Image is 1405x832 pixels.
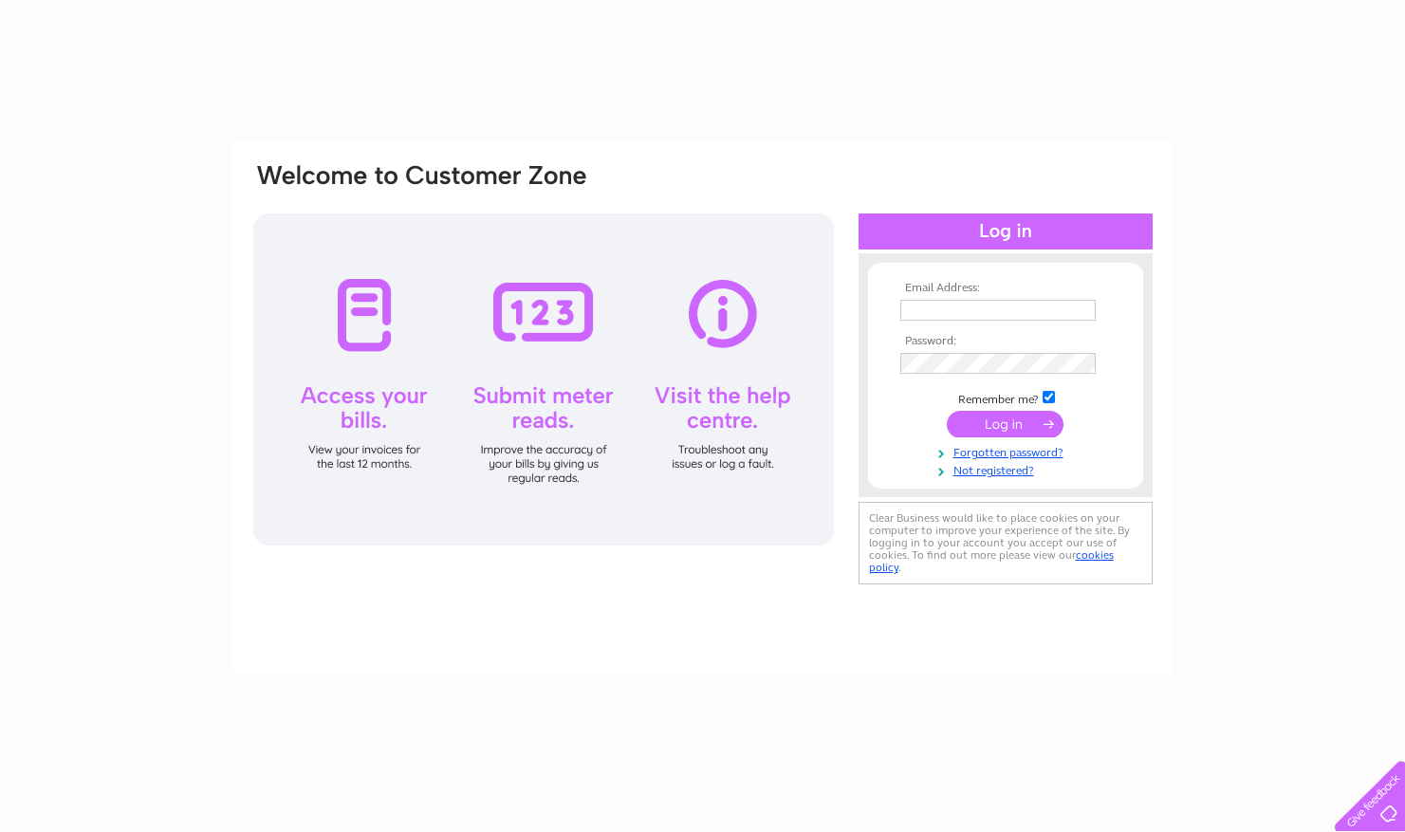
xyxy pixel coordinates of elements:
[900,442,1116,460] a: Forgotten password?
[896,388,1116,407] td: Remember me?
[947,411,1063,437] input: Submit
[869,548,1114,574] a: cookies policy
[900,460,1116,478] a: Not registered?
[859,502,1153,584] div: Clear Business would like to place cookies on your computer to improve your experience of the sit...
[896,335,1116,348] th: Password:
[896,282,1116,295] th: Email Address:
